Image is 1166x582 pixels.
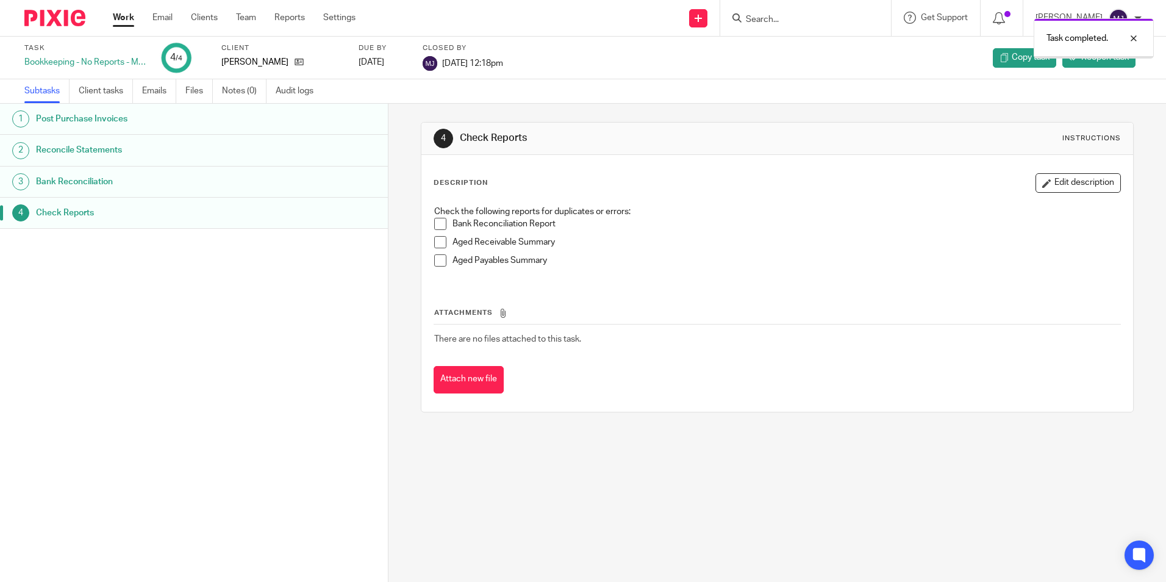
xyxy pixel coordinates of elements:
[434,178,488,188] p: Description
[1046,32,1108,45] p: Task completed.
[1062,134,1121,143] div: Instructions
[323,12,356,24] a: Settings
[113,12,134,24] a: Work
[452,236,1120,248] p: Aged Receivable Summary
[79,79,133,103] a: Client tasks
[152,12,173,24] a: Email
[452,254,1120,267] p: Aged Payables Summary
[24,56,146,68] div: Bookkeeping - No Reports - Monthly
[24,43,146,53] label: Task
[221,43,343,53] label: Client
[452,218,1120,230] p: Bank Reconciliation Report
[12,204,29,221] div: 4
[434,335,581,343] span: There are no files attached to this task.
[434,309,493,316] span: Attachments
[460,132,803,145] h1: Check Reports
[236,12,256,24] a: Team
[274,12,305,24] a: Reports
[12,142,29,159] div: 2
[24,10,85,26] img: Pixie
[36,204,263,222] h1: Check Reports
[185,79,213,103] a: Files
[36,173,263,191] h1: Bank Reconciliation
[176,55,182,62] small: /4
[423,56,437,71] img: svg%3E
[359,43,407,53] label: Due by
[221,56,288,68] p: [PERSON_NAME]
[24,79,70,103] a: Subtasks
[12,110,29,128] div: 1
[191,12,218,24] a: Clients
[36,110,263,128] h1: Post Purchase Invoices
[1035,173,1121,193] button: Edit description
[434,366,504,393] button: Attach new file
[12,173,29,190] div: 3
[222,79,266,103] a: Notes (0)
[276,79,323,103] a: Audit logs
[434,129,453,148] div: 4
[170,51,182,65] div: 4
[359,56,407,68] div: [DATE]
[434,206,1120,218] p: Check the following reports for duplicates or errors:
[442,59,503,67] span: [DATE] 12:18pm
[142,79,176,103] a: Emails
[36,141,263,159] h1: Reconcile Statements
[423,43,503,53] label: Closed by
[1109,9,1128,28] img: svg%3E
